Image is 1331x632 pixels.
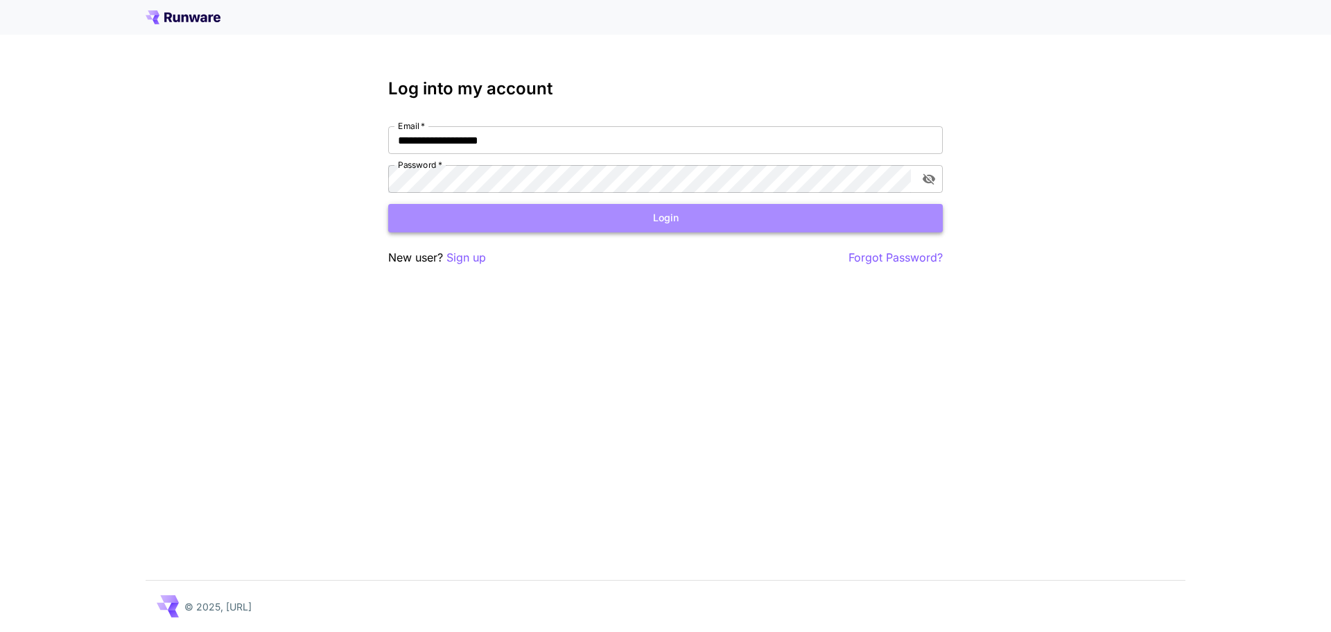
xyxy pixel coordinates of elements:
[388,204,943,232] button: Login
[388,79,943,99] h3: Log into my account
[398,159,442,171] label: Password
[446,249,486,266] button: Sign up
[916,166,941,191] button: toggle password visibility
[849,249,943,266] button: Forgot Password?
[184,599,252,614] p: © 2025, [URL]
[398,120,425,132] label: Email
[388,249,486,266] p: New user?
